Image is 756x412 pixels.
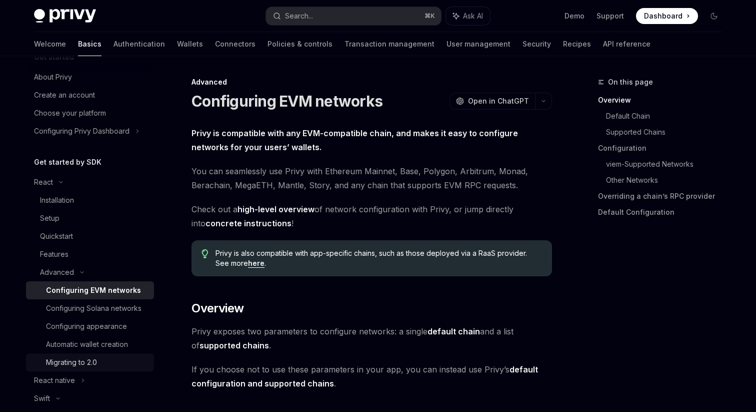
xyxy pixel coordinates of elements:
[267,32,332,56] a: Policies & controls
[598,204,730,220] a: Default Configuration
[34,125,129,137] div: Configuring Privy Dashboard
[644,11,682,21] span: Dashboard
[46,320,127,332] div: Configuring appearance
[449,93,535,110] button: Open in ChatGPT
[191,362,552,390] span: If you choose not to use these parameters in your app, you can instead use Privy’s .
[285,10,313,22] div: Search...
[40,266,74,278] div: Advanced
[427,326,480,337] a: default chain
[34,89,95,101] div: Create an account
[26,353,154,371] a: Migrating to 2.0
[46,302,141,314] div: Configuring Solana networks
[26,191,154,209] a: Installation
[606,156,730,172] a: viem-Supported Networks
[113,32,165,56] a: Authentication
[26,281,154,299] a: Configuring EVM networks
[177,32,203,56] a: Wallets
[191,77,552,87] div: Advanced
[606,108,730,124] a: Default Chain
[34,392,50,404] div: Swift
[191,92,382,110] h1: Configuring EVM networks
[205,218,291,229] a: concrete instructions
[34,374,75,386] div: React native
[78,32,101,56] a: Basics
[26,335,154,353] a: Automatic wallet creation
[40,230,73,242] div: Quickstart
[191,128,518,152] strong: Privy is compatible with any EVM-compatible chain, and makes it easy to configure networks for yo...
[40,194,74,206] div: Installation
[606,172,730,188] a: Other Networks
[463,11,483,21] span: Ask AI
[522,32,551,56] a: Security
[46,284,141,296] div: Configuring EVM networks
[34,107,106,119] div: Choose your platform
[608,76,653,88] span: On this page
[26,209,154,227] a: Setup
[598,188,730,204] a: Overriding a chain’s RPC provider
[248,259,264,268] a: here
[191,202,552,230] span: Check out a of network configuration with Privy, or jump directly into !
[598,140,730,156] a: Configuration
[215,248,542,268] span: Privy is also compatible with app-specific chains, such as those deployed via a RaaS provider. Se...
[446,32,510,56] a: User management
[424,12,435,20] span: ⌘ K
[46,356,97,368] div: Migrating to 2.0
[446,7,490,25] button: Ask AI
[34,71,72,83] div: About Privy
[34,32,66,56] a: Welcome
[26,317,154,335] a: Configuring appearance
[201,249,208,258] svg: Tip
[598,92,730,108] a: Overview
[46,338,128,350] div: Automatic wallet creation
[606,124,730,140] a: Supported Chains
[199,340,269,350] strong: supported chains
[40,248,68,260] div: Features
[468,96,529,106] span: Open in ChatGPT
[26,86,154,104] a: Create an account
[636,8,698,24] a: Dashboard
[237,204,314,215] a: high-level overview
[706,8,722,24] button: Toggle dark mode
[34,156,101,168] h5: Get started by SDK
[191,324,552,352] span: Privy exposes two parameters to configure networks: a single and a list of .
[596,11,624,21] a: Support
[34,9,96,23] img: dark logo
[563,32,591,56] a: Recipes
[40,212,59,224] div: Setup
[427,326,480,336] strong: default chain
[215,32,255,56] a: Connectors
[26,245,154,263] a: Features
[603,32,650,56] a: API reference
[26,227,154,245] a: Quickstart
[344,32,434,56] a: Transaction management
[191,164,552,192] span: You can seamlessly use Privy with Ethereum Mainnet, Base, Polygon, Arbitrum, Monad, Berachain, Me...
[266,7,441,25] button: Search...⌘K
[26,104,154,122] a: Choose your platform
[26,299,154,317] a: Configuring Solana networks
[199,340,269,351] a: supported chains
[34,176,53,188] div: React
[191,300,243,316] span: Overview
[26,68,154,86] a: About Privy
[564,11,584,21] a: Demo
